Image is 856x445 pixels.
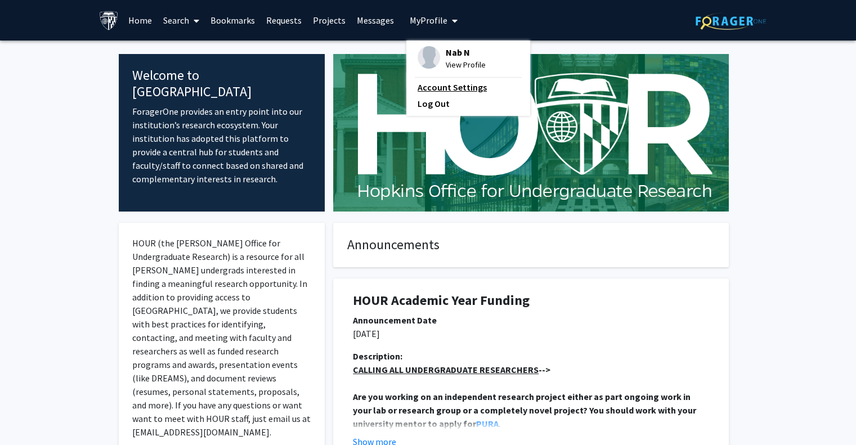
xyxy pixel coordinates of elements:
span: My Profile [410,15,447,26]
span: View Profile [446,59,486,71]
div: Profile PictureNab NView Profile [418,46,486,71]
p: [DATE] [353,327,709,340]
h4: Welcome to [GEOGRAPHIC_DATA] [132,68,312,100]
a: Requests [261,1,307,40]
div: Description: [353,349,709,363]
a: PURA [476,418,499,429]
span: Nab N [446,46,486,59]
a: Search [158,1,205,40]
img: Profile Picture [418,46,440,69]
h1: HOUR Academic Year Funding [353,293,709,309]
a: Messages [351,1,400,40]
a: Bookmarks [205,1,261,40]
p: HOUR (the [PERSON_NAME] Office for Undergraduate Research) is a resource for all [PERSON_NAME] un... [132,236,312,439]
p: ForagerOne provides an entry point into our institution’s research ecosystem. Your institution ha... [132,105,312,186]
h4: Announcements [347,237,715,253]
img: ForagerOne Logo [696,12,766,30]
img: Johns Hopkins University Logo [99,11,119,30]
div: Announcement Date [353,313,709,327]
a: Log Out [418,97,519,110]
a: Projects [307,1,351,40]
a: Account Settings [418,80,519,94]
img: Cover Image [333,54,729,212]
iframe: Chat [8,394,48,437]
strong: Are you working on an independent research project either as part ongoing work in your lab or res... [353,391,698,429]
a: Home [123,1,158,40]
p: . [353,390,709,430]
strong: --> [353,364,550,375]
u: CALLING ALL UNDERGRADUATE RESEARCHERS [353,364,539,375]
